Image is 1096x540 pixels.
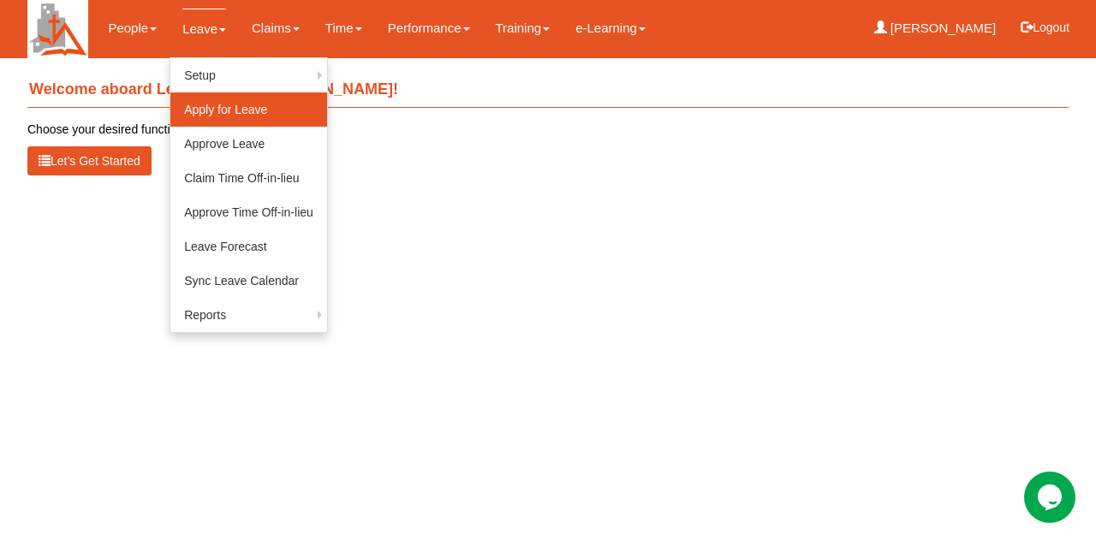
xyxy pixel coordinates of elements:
iframe: chat widget [1024,472,1079,523]
a: Setup [170,58,327,92]
a: Approve Leave [170,127,327,161]
a: Time [325,9,362,48]
a: [PERSON_NAME] [874,9,997,48]
a: e-Learning [575,9,646,48]
button: Logout [1009,7,1081,48]
a: Approve Time Off-in-lieu [170,195,327,229]
a: Leave Forecast [170,229,327,264]
a: Claims [252,9,300,48]
a: Sync Leave Calendar [170,264,327,298]
a: Apply for Leave [170,92,327,127]
a: Leave [182,9,226,49]
button: Let’s Get Started [27,146,152,175]
a: Reports [170,298,327,332]
a: Performance [388,9,470,48]
h4: Welcome aboard Learn Anchor, [PERSON_NAME]! [27,73,1069,108]
p: Choose your desired function from the menu above. [27,121,1069,138]
a: Training [496,9,551,48]
a: Claim Time Off-in-lieu [170,161,327,195]
img: H+Cupd5uQsr4AAAAAElFTkSuQmCC [27,1,88,58]
a: People [108,9,157,48]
